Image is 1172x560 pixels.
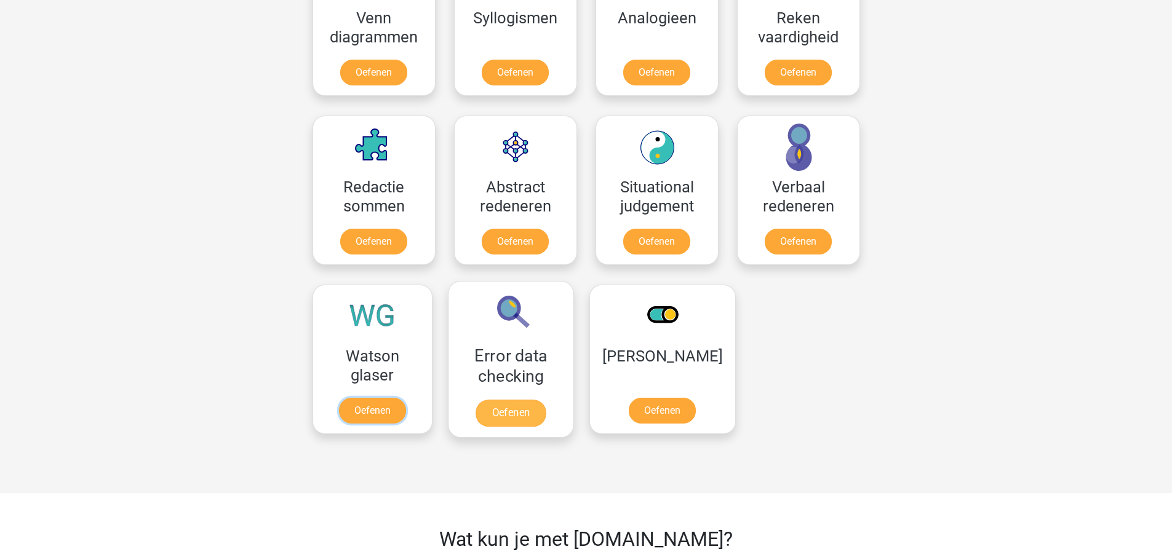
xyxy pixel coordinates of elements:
[623,60,690,85] a: Oefenen
[476,400,546,427] a: Oefenen
[629,398,696,424] a: Oefenen
[482,60,549,85] a: Oefenen
[765,229,832,254] a: Oefenen
[349,527,823,551] h2: Wat kun je met [DOMAIN_NAME]?
[623,229,690,254] a: Oefenen
[340,229,407,254] a: Oefenen
[765,60,832,85] a: Oefenen
[482,229,549,254] a: Oefenen
[340,60,407,85] a: Oefenen
[339,398,406,424] a: Oefenen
